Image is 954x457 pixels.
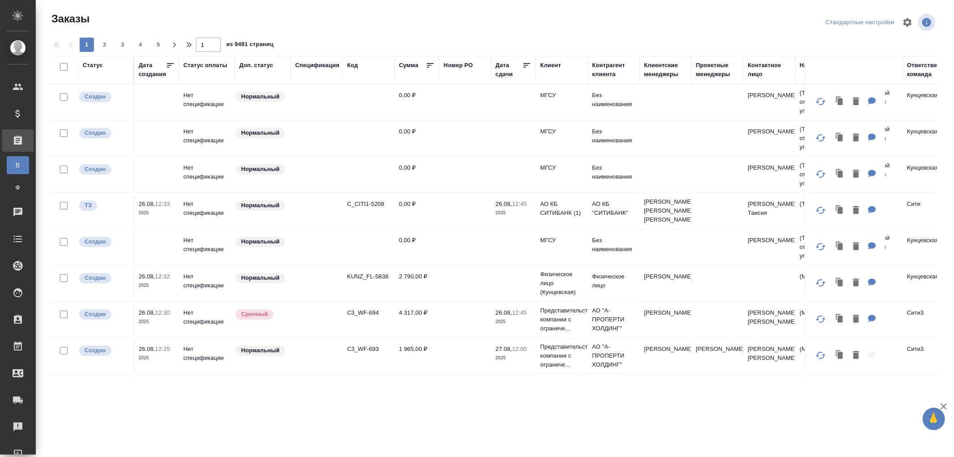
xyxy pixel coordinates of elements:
p: Без наименования [592,236,635,254]
button: Для КМ: от КВ: Коллеги, здравствуйте! Подготовьте пожалуйста коммерческое предложение: Научная ко... [864,165,881,184]
td: [PERSON_NAME] [640,340,691,372]
button: Клонировать [831,238,848,256]
td: 7 943,40 ₽ [394,376,439,408]
button: Удалить [848,201,864,220]
p: Нормальный [241,273,280,282]
p: Нормальный [241,237,280,246]
button: Обновить [810,308,831,330]
td: Нет спецификации [179,231,235,263]
td: 0,00 ₽ [394,159,439,190]
p: 26.08, [139,201,155,207]
p: Создан [85,346,106,355]
td: [PERSON_NAME] [743,123,795,154]
td: [PERSON_NAME] [640,268,691,299]
td: [PERSON_NAME] Таисия [743,195,795,226]
p: Создан [85,165,106,174]
p: Создан [85,128,106,137]
div: Спецификация [295,61,339,70]
td: 4 317,00 ₽ [394,304,439,335]
span: Ф [11,183,25,192]
div: Выставляется автоматически при создании заказа [78,163,129,175]
p: 2025 [496,354,531,363]
div: Выставляется автоматически при создании заказа [78,308,129,320]
p: 26.08, [496,309,512,316]
td: 0,00 ₽ [394,123,439,154]
button: Удалить [848,129,864,147]
button: Удалить [848,238,864,256]
td: (МБ) ООО "Монблан" [795,304,903,335]
p: 2025 [139,317,174,326]
p: Нормальный [241,346,280,355]
button: Обновить [810,200,831,221]
div: Выставляется автоматически при создании заказа [78,345,129,357]
p: 12:45 [512,309,527,316]
td: [PERSON_NAME] [743,159,795,190]
p: ТЗ [85,201,92,210]
div: Контактное лицо [748,61,791,79]
p: Без наименования [592,91,635,109]
p: C_CITI1-5208 [347,200,390,209]
div: Выставляется автоматически при создании заказа [78,272,129,284]
p: АО КБ СИТИБАНК (1) [540,200,583,218]
td: [PERSON_NAME] [PERSON_NAME] [743,304,795,335]
div: Код [347,61,358,70]
p: 2025 [139,209,174,218]
div: Клиентские менеджеры [644,61,687,79]
button: Клонировать [831,93,848,111]
td: 1 965,00 ₽ [394,340,439,372]
button: 🙏 [923,408,945,430]
div: Выставляет КМ при отправке заказа на расчет верстке (для тикета) или для уточнения сроков на прои... [78,200,129,212]
button: 5 [151,38,165,52]
button: Удалить [848,93,864,111]
div: Статус по умолчанию для стандартных заказов [235,236,286,248]
span: 🙏 [926,410,941,428]
td: [PERSON_NAME] [640,304,691,335]
td: Нет спецификации [179,268,235,299]
div: Ответственная команда [907,61,951,79]
button: Для КМ: от КВ: Коллеги, здравствуйте! Подготовьте пожалуйста коммерческое предложение: Научная ко... [864,129,881,147]
button: Обновить [810,272,831,294]
p: 2025 [139,281,174,290]
button: Для КМ: от КВ: Коллеги, здравствуйте! Подготовьте пожалуйста коммерческое предложение: Научная ко... [864,93,881,111]
p: 26.08, [496,201,512,207]
td: (TUP) Общество с ограниченной ответственностью «Технологии управления переводом» [795,84,903,120]
p: 12:00 [512,346,527,352]
div: Дата создания [139,61,166,79]
button: Клонировать [831,346,848,365]
p: МГСУ [540,236,583,245]
td: (МБ) ООО "Монблан" [795,340,903,372]
p: 12:30 [155,309,170,316]
div: Статус по умолчанию для стандартных заказов [235,345,286,357]
div: Выставляется автоматически при создании заказа [78,91,129,103]
button: Клонировать [831,310,848,329]
p: Нормальный [241,165,280,174]
button: Удалить [848,310,864,329]
button: Для КМ: Перевод нужно будет подшить к скану, заверить у нотариуса и сделать одну нотариальную копию. [864,310,881,329]
p: Нормальный [241,201,280,210]
div: Контрагент клиента [592,61,635,79]
td: [PERSON_NAME] [743,86,795,118]
button: Обновить [810,345,831,366]
div: Дата сдачи [496,61,522,79]
button: Обновить [810,163,831,185]
div: Статус по умолчанию для стандартных заказов [235,163,286,175]
button: 2 [98,38,112,52]
td: 0,00 ₽ [394,86,439,118]
button: Удалить [848,274,864,292]
div: Выставляется автоматически при создании заказа [78,236,129,248]
button: 3 [115,38,130,52]
td: (TUP) Общество с ограниченной ответственностью «Технологии управления переводом» [795,120,903,156]
div: Статус по умолчанию для стандартных заказов [235,200,286,212]
td: Нет спецификации [179,195,235,226]
button: Обновить [810,236,831,257]
button: Клонировать [831,165,848,184]
button: 4 [133,38,148,52]
p: 12:45 [512,201,527,207]
td: Нет спецификации [179,123,235,154]
button: Обновить [810,91,831,112]
p: Физическое лицо [592,272,635,290]
p: Без наименования [592,163,635,181]
div: Статус по умолчанию для стандартных заказов [235,91,286,103]
p: Создан [85,92,106,101]
td: [PERSON_NAME] [691,340,743,372]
